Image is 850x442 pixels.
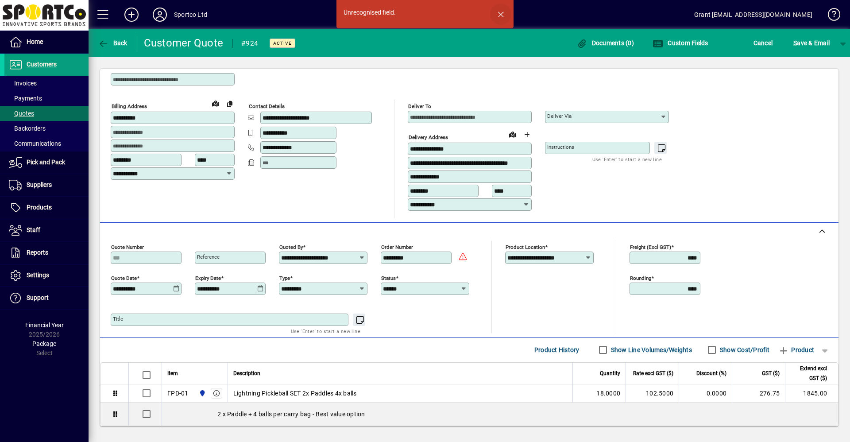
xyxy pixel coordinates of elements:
mat-hint: Use 'Enter' to start a new line [592,154,662,164]
div: 2 x Paddle + 4 balls per carry bag - Best value option [162,403,838,426]
span: Support [27,294,49,301]
label: Show Cost/Profit [718,345,769,354]
span: Payments [9,95,42,102]
span: Documents (0) [576,39,634,47]
mat-label: Title [113,316,123,322]
div: Sportco Ltd [174,8,207,22]
td: 1845.00 [785,384,838,403]
a: Support [4,287,89,309]
a: Home [4,31,89,53]
mat-label: Freight (excl GST) [630,244,671,250]
span: Extend excl GST ($) [791,364,827,383]
a: Communications [4,136,89,151]
mat-label: Expiry date [195,275,221,281]
span: Active [273,40,292,46]
span: Package [32,340,56,347]
button: Copy to Delivery address [223,97,237,111]
span: Custom Fields [653,39,708,47]
mat-label: Quote number [111,244,144,250]
button: Product [774,342,819,358]
span: Item [167,368,178,378]
span: Customers [27,61,57,68]
span: Product [778,343,814,357]
span: Back [98,39,127,47]
button: Custom Fields [650,35,711,51]
span: Quantity [600,368,620,378]
span: Suppliers [27,181,52,188]
span: ave & Email [793,36,830,50]
span: Home [27,38,43,45]
mat-label: Deliver via [547,113,572,119]
a: View on map [209,96,223,110]
span: Sportco Ltd Warehouse [197,388,207,398]
span: Settings [27,271,49,279]
span: Invoices [9,80,37,87]
span: Quotes [9,110,34,117]
mat-label: Rounding [630,275,651,281]
mat-label: Reference [197,254,220,260]
div: FPD-01 [167,389,189,398]
span: Communications [9,140,61,147]
button: Add [117,7,146,23]
span: Lightning Pickleball SET 2x Paddles 4x balls [233,389,357,398]
mat-label: Instructions [547,144,574,150]
a: Settings [4,264,89,287]
mat-label: Product location [506,244,545,250]
button: Cancel [751,35,775,51]
a: Knowledge Base [821,2,839,31]
mat-label: Deliver To [408,103,431,109]
a: Suppliers [4,174,89,196]
button: Choose address [520,128,534,142]
mat-label: Type [279,275,290,281]
button: Back [96,35,130,51]
a: Reports [4,242,89,264]
a: View on map [506,127,520,141]
mat-label: Order number [381,244,413,250]
span: GST ($) [762,368,780,378]
a: Payments [4,91,89,106]
div: #924 [241,36,258,50]
mat-label: Status [381,275,396,281]
button: Save & Email [789,35,834,51]
span: Product History [534,343,580,357]
span: Description [233,368,260,378]
a: Pick and Pack [4,151,89,174]
div: 102.5000 [631,389,673,398]
button: Documents (0) [574,35,636,51]
td: 0.0000 [679,384,732,403]
span: Products [27,204,52,211]
app-page-header-button: Back [89,35,137,51]
span: S [793,39,797,47]
button: Product History [531,342,583,358]
a: Invoices [4,76,89,91]
span: Cancel [753,36,773,50]
label: Show Line Volumes/Weights [609,345,692,354]
div: Customer Quote [144,36,224,50]
span: 18.0000 [596,389,620,398]
span: Staff [27,226,40,233]
td: 276.75 [732,384,785,403]
mat-hint: Use 'Enter' to start a new line [291,326,360,336]
span: Reports [27,249,48,256]
div: Grant [EMAIL_ADDRESS][DOMAIN_NAME] [694,8,812,22]
span: Rate excl GST ($) [633,368,673,378]
span: Discount (%) [696,368,726,378]
span: Backorders [9,125,46,132]
button: Profile [146,7,174,23]
span: Financial Year [25,322,64,329]
a: Quotes [4,106,89,121]
a: Products [4,197,89,219]
mat-label: Quoted by [279,244,303,250]
mat-label: Quote date [111,275,137,281]
a: Staff [4,219,89,241]
span: Pick and Pack [27,159,65,166]
a: Backorders [4,121,89,136]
